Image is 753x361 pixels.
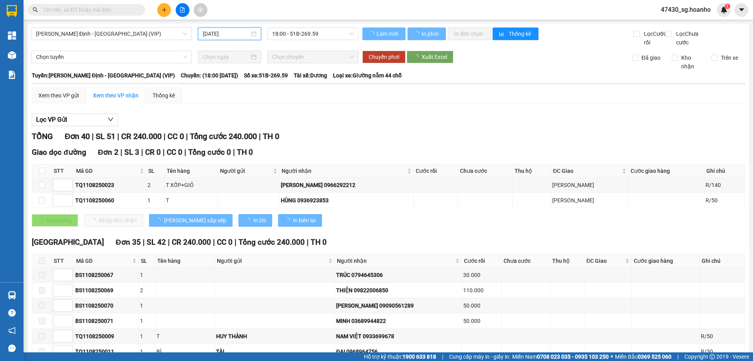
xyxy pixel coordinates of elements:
span: Đơn 2 [98,148,119,157]
th: Tên hàng [155,255,215,268]
span: Increase Value [64,194,72,200]
span: | [120,148,122,157]
span: | [213,238,215,247]
button: Làm mới [362,27,406,40]
button: bar-chartThống kê [493,27,538,40]
b: Tuyến: [PERSON_NAME] Định - [GEOGRAPHIC_DATA] (VIP) [32,72,175,79]
img: logo-vxr [7,5,17,17]
span: Decrease Value [64,200,72,206]
button: Xuất Excel [407,51,453,63]
span: ĐC Giao [586,257,624,265]
span: Lọc Cước rồi [641,29,668,47]
strong: 0708 023 035 - 0935 103 250 [537,354,609,360]
span: Mã GD [76,257,131,265]
span: In biên lai [293,216,316,225]
div: Xem theo VP gửi [38,91,79,100]
span: Làm mới [376,29,399,38]
span: notification [8,327,16,334]
span: Increase Value [64,330,72,336]
div: TÀI [216,347,333,356]
span: down [66,186,71,191]
div: 1 [140,301,154,310]
span: Miền Bắc [615,352,671,361]
button: Lọc VP Gửi [32,114,118,126]
span: | [235,238,236,247]
div: Xem theo VP nhận [93,91,138,100]
span: | [259,132,261,141]
span: down [107,116,114,123]
span: Giao dọc đường [32,148,86,157]
th: Thu hộ [513,165,551,178]
span: SL 42 [147,238,166,247]
button: Chuyển phơi [362,51,406,63]
span: | [442,352,443,361]
div: R/30 [701,347,743,356]
span: loading [155,218,164,223]
span: In DS [253,216,266,225]
span: [PERSON_NAME] sắp xếp [164,216,226,225]
strong: 1900 633 818 [402,354,436,360]
span: ĐC Giao [553,167,620,175]
span: 47430_sg.hoanho [655,5,717,15]
span: Decrease Value [64,185,72,191]
span: | [117,132,119,141]
div: 30.000 [463,271,500,279]
div: 50.000 [463,317,500,325]
th: Chưa cước [458,165,513,178]
button: Giao hàng [32,214,78,227]
span: Chọn tuyến [36,51,187,63]
div: BÌ [156,347,213,356]
span: Tài xế: Dương [294,71,327,80]
span: CC 0 [217,238,233,247]
span: down [66,322,71,326]
img: warehouse-icon [8,51,16,59]
span: CR 240.000 [121,132,162,141]
span: | [186,132,188,141]
span: Increase Value [64,284,72,290]
span: copyright [709,354,715,359]
span: | [143,238,145,247]
div: TRÚC 0794645306 [336,271,460,279]
strong: 0369 525 060 [638,354,671,360]
div: TQ1108250060 [75,196,145,205]
div: 2 [147,181,163,189]
span: Decrease Value [64,321,72,327]
div: HUY THÀNH [216,332,333,341]
td: BS1108250071 [74,313,139,329]
span: down [66,306,71,311]
span: Bình Định - Sài Gòn (VIP) [36,28,187,40]
span: aim [198,7,203,13]
th: Ghi chú [704,165,745,178]
th: Cước giao hàng [632,255,700,268]
div: TQ1108250023 [75,181,145,189]
span: Đơn 35 [116,238,141,247]
div: TQ1108250011 [75,347,137,356]
span: Loại xe: Giường nằm 44 chỗ [333,71,402,80]
span: 1 [726,4,729,9]
div: HÙNG 0936923853 [281,196,413,205]
span: Đã giao [638,53,664,62]
span: TH 0 [263,132,279,141]
span: Increase Value [64,346,72,352]
span: Decrease Value [64,306,72,312]
button: plus [157,3,171,17]
span: down [66,201,71,206]
span: Đơn 40 [65,132,90,141]
td: BS1108250067 [74,268,139,283]
span: In phơi [422,29,440,38]
span: Chọn chuyến [272,51,354,63]
button: In đơn chọn [448,27,491,40]
div: T [156,332,213,341]
span: down [66,291,71,296]
span: Decrease Value [64,336,72,342]
span: CR 240.000 [172,238,211,247]
span: Hỗ trợ kỹ thuật: [364,352,436,361]
span: caret-down [738,6,745,13]
div: 1 [140,271,154,279]
div: R/140 [706,181,743,189]
span: Lọc VP Gửi [36,115,67,125]
span: [GEOGRAPHIC_DATA] [32,238,104,247]
span: CC 0 [167,148,182,157]
td: TQ1108250060 [74,193,146,208]
span: Increase Value [64,179,72,185]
